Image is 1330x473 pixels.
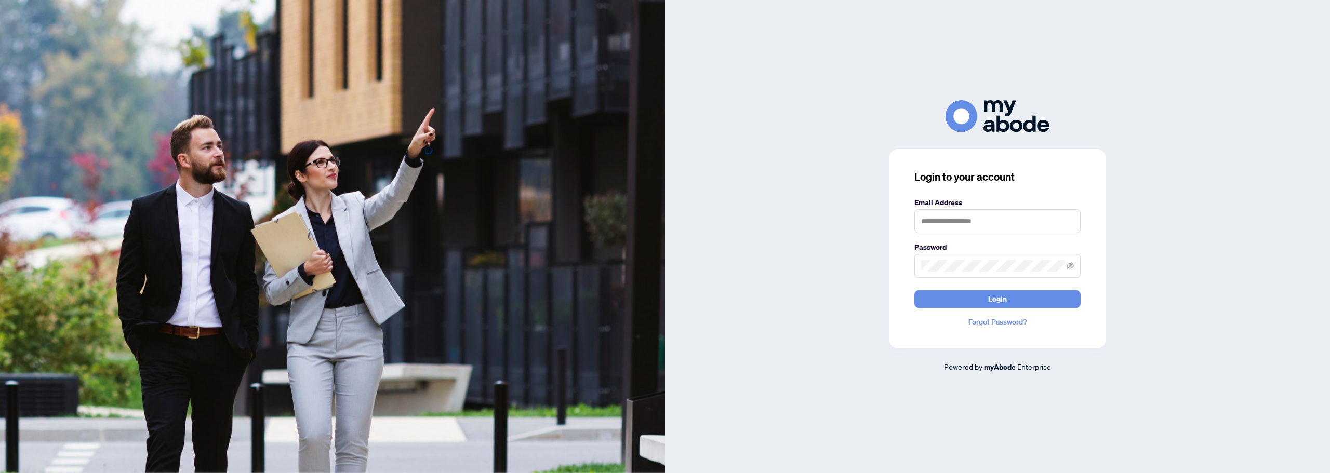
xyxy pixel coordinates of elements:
[946,100,1049,132] img: ma-logo
[988,291,1007,307] span: Login
[914,316,1081,328] a: Forgot Password?
[1067,262,1074,269] span: eye-invisible
[1017,362,1051,371] span: Enterprise
[984,361,1016,373] a: myAbode
[914,290,1081,308] button: Login
[944,362,982,371] span: Powered by
[914,241,1081,253] label: Password
[914,170,1081,184] h3: Login to your account
[914,197,1081,208] label: Email Address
